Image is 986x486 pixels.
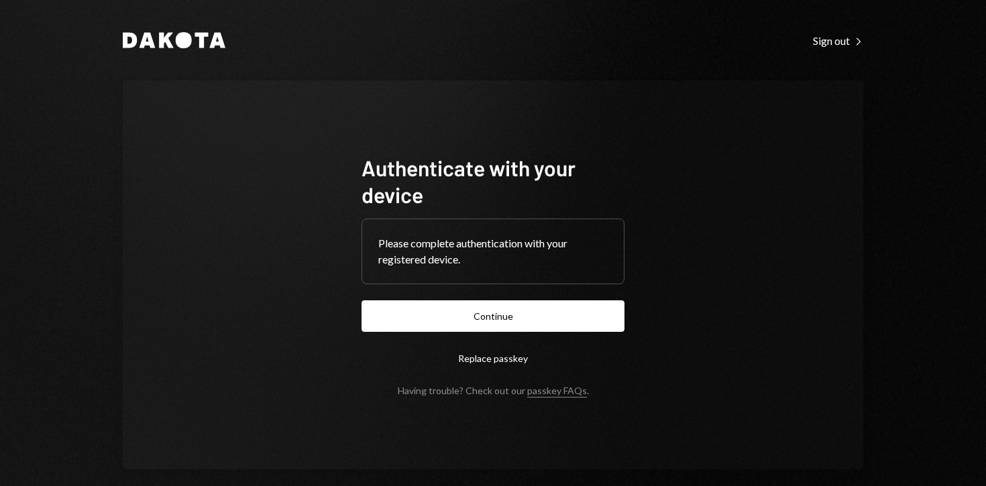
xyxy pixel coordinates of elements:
div: Please complete authentication with your registered device. [378,235,608,267]
h1: Authenticate with your device [362,154,624,208]
a: passkey FAQs [527,385,587,398]
a: Sign out [813,33,863,48]
div: Having trouble? Check out our . [398,385,589,396]
div: Sign out [813,34,863,48]
button: Continue [362,300,624,332]
button: Replace passkey [362,343,624,374]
